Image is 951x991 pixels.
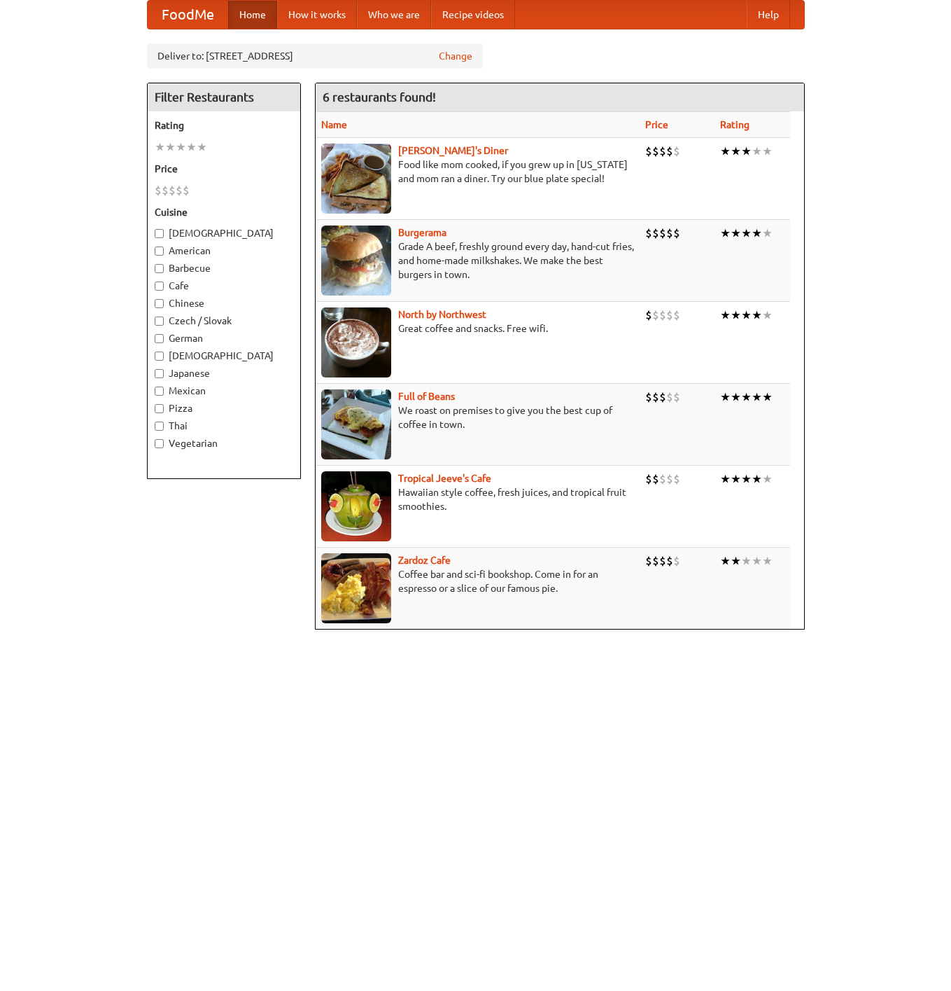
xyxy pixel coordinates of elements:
[752,389,762,405] li: ★
[183,183,190,198] li: $
[155,419,293,433] label: Thai
[720,471,731,487] li: ★
[762,389,773,405] li: ★
[321,119,347,130] a: Name
[321,471,391,541] img: jeeves.jpg
[673,307,680,323] li: $
[762,307,773,323] li: ★
[147,43,483,69] div: Deliver to: [STREET_ADDRESS]
[673,553,680,569] li: $
[720,389,731,405] li: ★
[155,314,293,328] label: Czech / Slovak
[323,90,436,104] ng-pluralize: 6 restaurants found!
[155,369,164,378] input: Japanese
[155,404,164,413] input: Pizza
[731,226,741,241] li: ★
[673,389,680,405] li: $
[666,226,673,241] li: $
[321,389,391,459] img: beans.jpg
[155,349,293,363] label: [DEMOGRAPHIC_DATA]
[731,307,741,323] li: ★
[155,422,164,431] input: Thai
[155,247,164,256] input: American
[652,553,659,569] li: $
[762,471,773,487] li: ★
[321,307,391,377] img: north.jpg
[155,279,293,293] label: Cafe
[741,389,752,405] li: ★
[741,471,752,487] li: ★
[762,226,773,241] li: ★
[752,226,762,241] li: ★
[155,229,164,238] input: [DEMOGRAPHIC_DATA]
[321,240,634,282] p: Grade A beef, freshly ground every day, hand-cut fries, and home-made milkshakes. We make the bes...
[741,553,752,569] li: ★
[155,334,164,343] input: German
[652,389,659,405] li: $
[155,139,165,155] li: ★
[398,391,455,402] b: Full of Beans
[321,403,634,431] p: We roast on premises to give you the best cup of coffee in town.
[155,439,164,448] input: Vegetarian
[673,226,680,241] li: $
[659,389,666,405] li: $
[357,1,431,29] a: Who we are
[148,1,228,29] a: FoodMe
[155,226,293,240] label: [DEMOGRAPHIC_DATA]
[155,317,164,326] input: Czech / Slovak
[155,296,293,310] label: Chinese
[321,567,634,595] p: Coffee bar and sci-fi bookshop. Come in for an espresso or a slice of our famous pie.
[155,299,164,308] input: Chinese
[652,226,659,241] li: $
[666,307,673,323] li: $
[752,553,762,569] li: ★
[176,139,186,155] li: ★
[652,307,659,323] li: $
[398,309,486,320] a: North by Northwest
[398,555,451,566] a: Zardoz Cafe
[321,226,391,296] img: burgerama.jpg
[148,83,300,111] h4: Filter Restaurants
[659,471,666,487] li: $
[645,471,652,487] li: $
[659,226,666,241] li: $
[741,144,752,159] li: ★
[155,352,164,361] input: [DEMOGRAPHIC_DATA]
[673,471,680,487] li: $
[155,401,293,415] label: Pizza
[228,1,277,29] a: Home
[752,471,762,487] li: ★
[731,553,741,569] li: ★
[652,471,659,487] li: $
[741,226,752,241] li: ★
[197,139,207,155] li: ★
[431,1,515,29] a: Recipe videos
[439,49,472,63] a: Change
[659,144,666,159] li: $
[155,331,293,345] label: German
[752,307,762,323] li: ★
[155,205,293,219] h5: Cuisine
[741,307,752,323] li: ★
[645,226,652,241] li: $
[666,144,673,159] li: $
[645,119,668,130] a: Price
[645,553,652,569] li: $
[155,264,164,273] input: Barbecue
[155,162,293,176] h5: Price
[652,144,659,159] li: $
[747,1,790,29] a: Help
[155,387,164,396] input: Mexican
[398,227,446,238] a: Burgerama
[398,145,508,156] a: [PERSON_NAME]'s Diner
[176,183,183,198] li: $
[321,321,634,335] p: Great coffee and snacks. Free wifi.
[398,473,491,484] a: Tropical Jeeve's Cafe
[720,226,731,241] li: ★
[155,261,293,275] label: Barbecue
[731,471,741,487] li: ★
